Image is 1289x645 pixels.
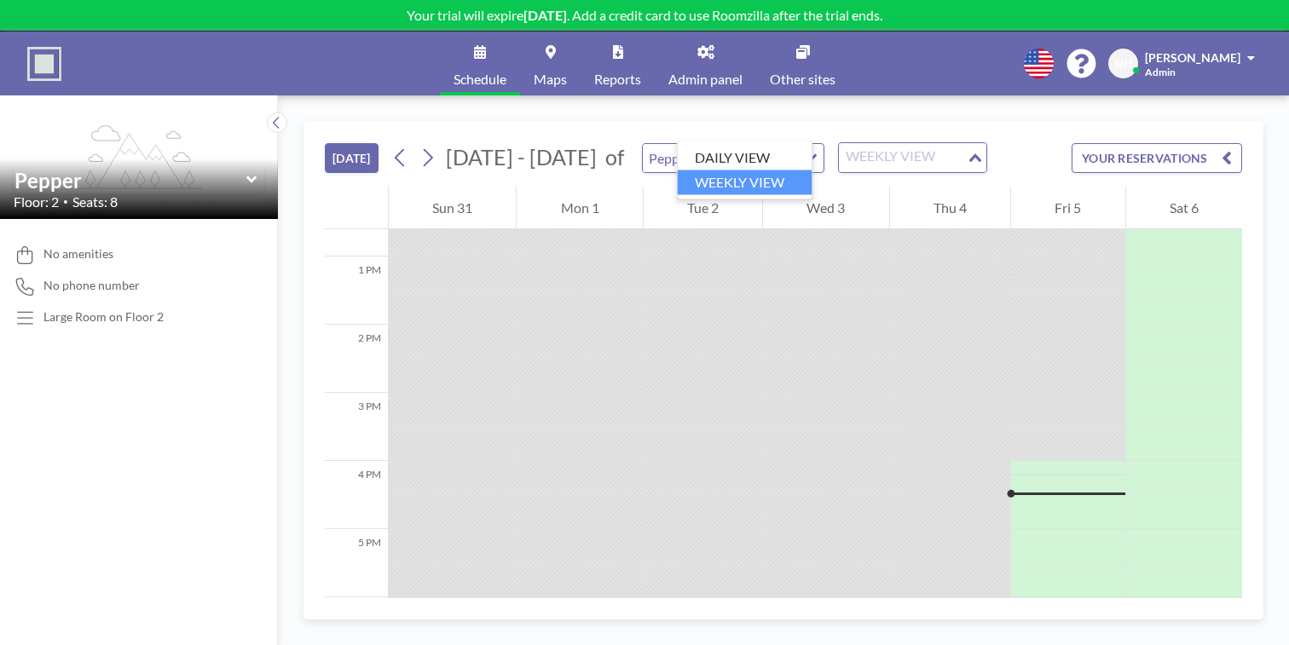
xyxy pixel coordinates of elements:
span: No phone number [43,278,140,293]
span: [DATE] - [DATE] [446,144,597,170]
span: No amenities [43,246,113,262]
a: Maps [520,32,581,95]
span: [PERSON_NAME] [1145,50,1240,65]
b: [DATE] [523,7,567,23]
div: Fri 5 [1011,187,1124,229]
div: 4 PM [325,461,388,529]
input: Search for option [841,147,965,169]
span: Admin panel [668,72,743,86]
div: 3 PM [325,393,388,461]
span: • [63,196,68,207]
a: Schedule [440,32,520,95]
span: Schedule [454,72,506,86]
div: 1 PM [325,256,388,325]
div: 5 PM [325,529,388,597]
button: YOUR RESERVATIONS [1072,143,1242,173]
input: Pepper [643,144,806,172]
button: [DATE] [325,143,379,173]
div: Search for option [839,143,986,172]
a: Admin panel [655,32,756,95]
span: Floor: 2 [14,193,59,210]
div: Large Room on Floor 2 [43,309,164,325]
div: Tue 2 [644,187,762,229]
span: of [605,144,624,170]
div: Thu 4 [890,187,1010,229]
div: 2 PM [325,325,388,393]
img: organization-logo [27,47,61,81]
span: NH [1114,56,1133,72]
span: Admin [1145,66,1176,78]
span: Maps [534,72,567,86]
div: Sat 6 [1126,187,1242,229]
span: Other sites [770,72,835,86]
span: Reports [594,72,641,86]
div: Wed 3 [763,187,888,229]
a: Reports [581,32,655,95]
input: Pepper [14,168,246,193]
div: Mon 1 [517,187,642,229]
a: Other sites [756,32,849,95]
div: Sun 31 [389,187,516,229]
span: Seats: 8 [72,193,118,210]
